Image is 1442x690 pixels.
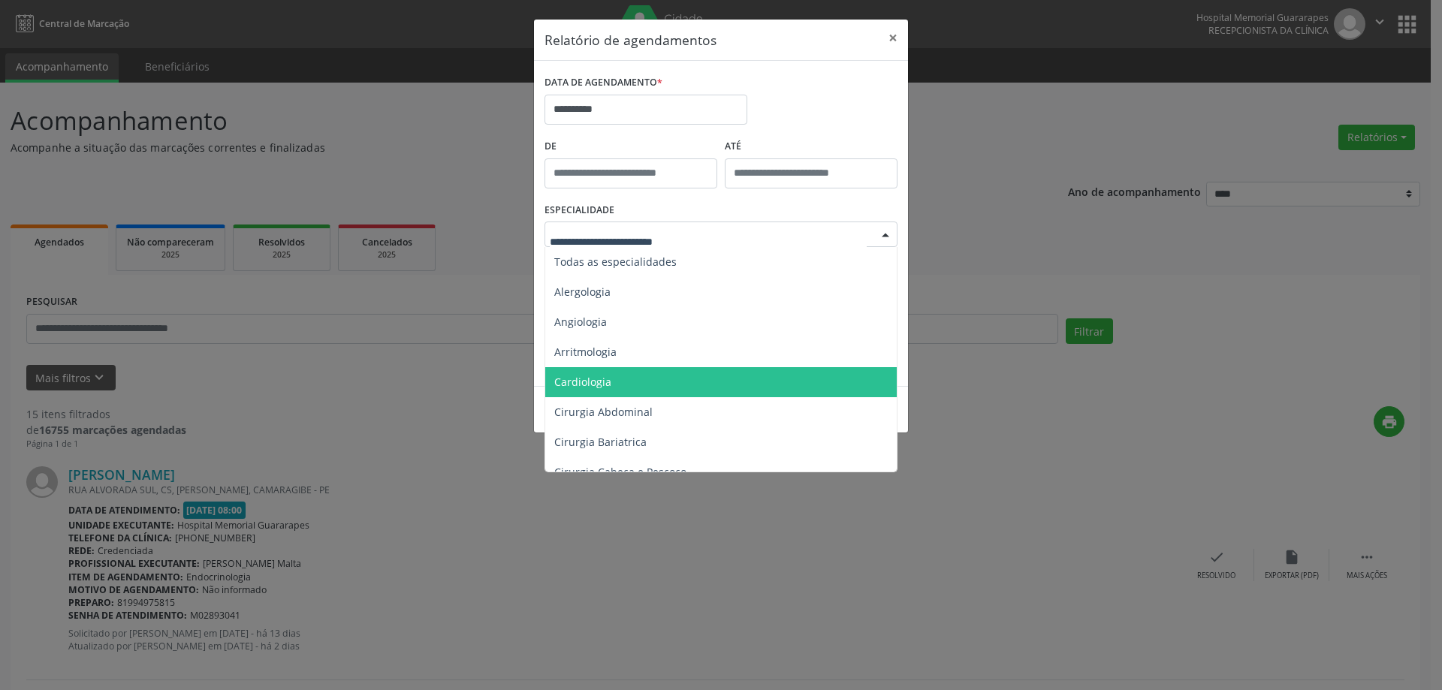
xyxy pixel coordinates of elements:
label: ESPECIALIDADE [545,199,614,222]
label: ATÉ [725,135,897,158]
span: Todas as especialidades [554,255,677,269]
span: Cardiologia [554,375,611,389]
span: Alergologia [554,285,611,299]
label: De [545,135,717,158]
label: DATA DE AGENDAMENTO [545,71,662,95]
span: Cirurgia Abdominal [554,405,653,419]
span: Cirurgia Cabeça e Pescoço [554,465,686,479]
button: Close [878,20,908,56]
span: Cirurgia Bariatrica [554,435,647,449]
span: Arritmologia [554,345,617,359]
span: Angiologia [554,315,607,329]
h5: Relatório de agendamentos [545,30,716,50]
